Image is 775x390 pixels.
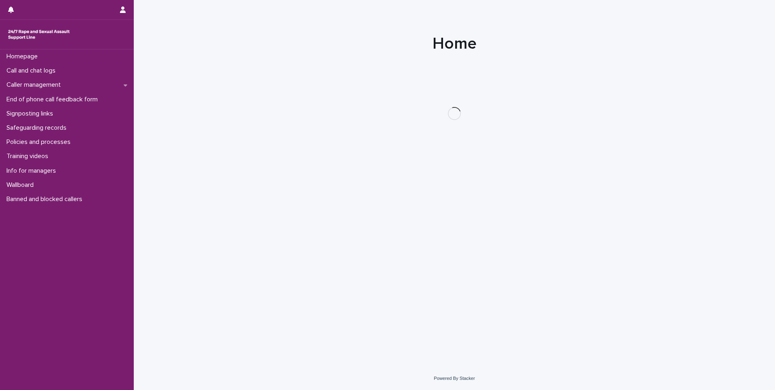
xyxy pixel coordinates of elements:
img: rhQMoQhaT3yELyF149Cw [6,26,71,43]
p: Signposting links [3,110,60,118]
p: Banned and blocked callers [3,195,89,203]
a: Powered By Stacker [434,376,475,381]
p: End of phone call feedback form [3,96,104,103]
h1: Home [256,34,653,54]
p: Wallboard [3,181,40,189]
p: Call and chat logs [3,67,62,75]
p: Homepage [3,53,44,60]
p: Info for managers [3,167,62,175]
p: Caller management [3,81,67,89]
p: Training videos [3,152,55,160]
p: Policies and processes [3,138,77,146]
p: Safeguarding records [3,124,73,132]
